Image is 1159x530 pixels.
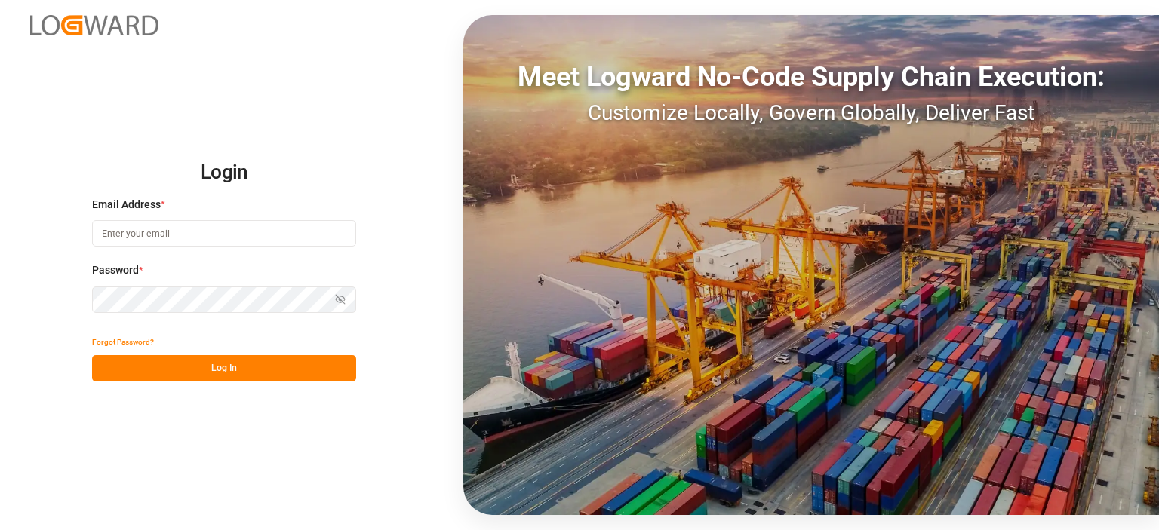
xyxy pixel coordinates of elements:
[92,355,356,381] button: Log In
[92,262,139,278] span: Password
[463,57,1159,97] div: Meet Logward No-Code Supply Chain Execution:
[463,97,1159,129] div: Customize Locally, Govern Globally, Deliver Fast
[92,329,154,355] button: Forgot Password?
[92,220,356,247] input: Enter your email
[92,197,161,213] span: Email Address
[30,15,158,35] img: Logward_new_orange.png
[92,149,356,197] h2: Login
